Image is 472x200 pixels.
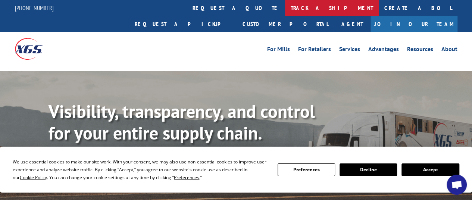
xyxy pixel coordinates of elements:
[401,163,459,176] button: Accept
[13,158,268,181] div: We use essential cookies to make our site work. With your consent, we may also use non-essential ...
[237,16,334,32] a: Customer Portal
[129,16,237,32] a: Request a pickup
[441,46,457,54] a: About
[340,163,397,176] button: Decline
[339,46,360,54] a: Services
[334,16,371,32] a: Agent
[371,16,457,32] a: Join Our Team
[20,174,47,181] span: Cookie Policy
[174,174,199,181] span: Preferences
[368,46,399,54] a: Advantages
[278,163,335,176] button: Preferences
[49,100,315,144] b: Visibility, transparency, and control for your entire supply chain.
[298,46,331,54] a: For Retailers
[15,4,54,12] a: [PHONE_NUMBER]
[267,46,290,54] a: For Mills
[407,46,433,54] a: Resources
[447,175,467,195] div: Open chat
